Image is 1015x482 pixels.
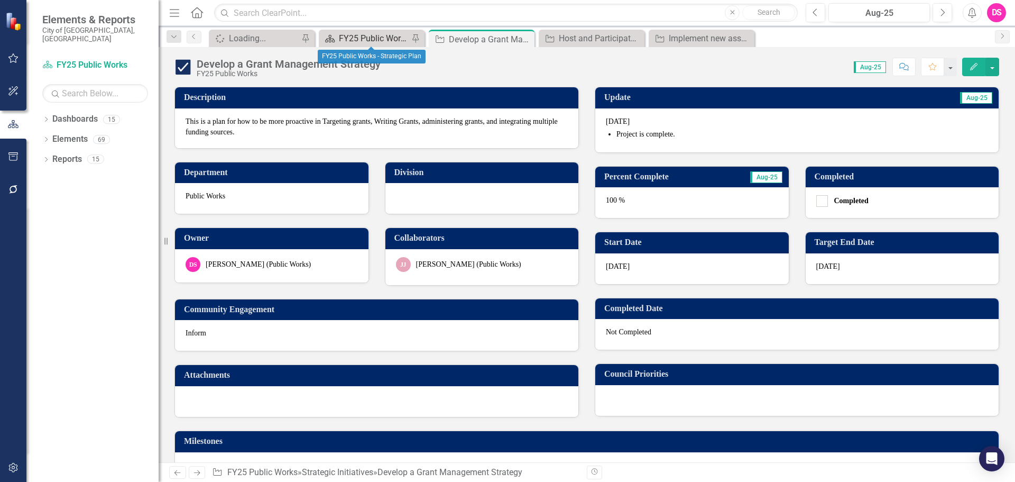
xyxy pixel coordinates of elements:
button: Search [742,5,795,20]
h3: Update [604,93,776,102]
input: Search Below... [42,84,148,103]
span: [DATE] [816,262,840,270]
a: Elements [52,133,88,145]
a: Reports [52,153,82,166]
h3: Start Date [604,238,783,247]
div: 100 % [595,187,789,218]
div: FY25 Public Works - Strategic Plan [339,32,409,45]
span: Aug-25 [960,92,992,104]
div: Develop a Grant Management Strategy [449,33,532,46]
h3: Collaborators [394,233,574,243]
small: City of [GEOGRAPHIC_DATA], [GEOGRAPHIC_DATA] [42,26,148,43]
h3: Council Priorities [604,369,993,379]
span: Search [758,8,780,16]
div: FY25 Public Works - Strategic Plan [318,50,426,63]
h3: Percent Complete [604,172,722,181]
img: ClearPoint Strategy [5,12,24,30]
input: Search ClearPoint... [214,4,798,22]
h3: Completed [815,172,994,181]
p: [DATE] [606,116,988,127]
span: Aug-25 [854,61,886,73]
div: [PERSON_NAME] (Public Works) [416,259,521,270]
h3: Completed Date [604,304,993,313]
a: Implement new asset management software [651,32,752,45]
a: Dashboards [52,113,98,125]
div: » » [212,467,579,479]
a: FY25 Public Works - Strategic Plan [321,32,409,45]
div: 15 [103,115,120,124]
div: 69 [93,135,110,144]
h3: Department [184,168,363,177]
h3: Target End Date [815,238,994,247]
span: Inform [186,329,206,337]
h3: Owner [184,233,363,243]
a: Strategic Initiatives [302,467,373,477]
span: Public Works [186,192,225,200]
a: FY25 Public Works [42,59,148,71]
div: Host and Participate in Community Engagement Events [559,32,642,45]
img: Completed [174,59,191,76]
a: Host and Participate in Community Engagement Events [541,32,642,45]
button: DS [987,3,1006,22]
h3: Milestones [184,436,993,446]
a: FY25 Public Works [227,467,298,477]
span: [DATE] [606,262,630,270]
h3: Attachments [184,370,573,380]
div: Implement new asset management software [669,32,752,45]
span: Elements & Reports [42,13,148,26]
h3: Community Engagement [184,305,573,314]
div: Open Intercom Messenger [979,446,1004,471]
p: This is a plan for how to be more proactive in Targeting grants, Writing Grants, administering gr... [186,116,568,138]
li: Project is complete. [616,129,988,140]
div: Aug-25 [832,7,926,20]
div: 15 [87,155,104,164]
div: FY25 Public Works [197,70,381,78]
div: Not Completed [595,319,999,350]
a: Loading... [211,32,299,45]
button: Aug-25 [828,3,930,22]
div: Loading... [229,32,299,45]
div: DS [186,257,200,272]
div: JJ [396,257,411,272]
div: Develop a Grant Management Strategy [197,58,381,70]
div: [PERSON_NAME] (Public Works) [206,259,311,270]
h3: Division [394,168,574,177]
h3: Description [184,93,573,102]
div: Develop a Grant Management Strategy [377,467,522,477]
span: Aug-25 [750,171,782,183]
